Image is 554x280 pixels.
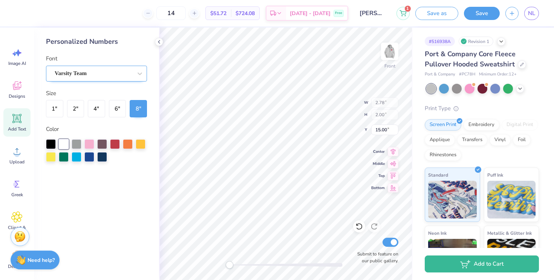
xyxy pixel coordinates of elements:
img: Standard [428,181,477,218]
span: Clipart & logos [5,225,29,237]
a: NL [524,7,539,20]
div: Print Type [425,104,539,113]
button: Save as [415,7,458,20]
span: Standard [428,171,448,179]
div: Transfers [457,134,487,146]
input: Untitled Design [354,6,391,21]
img: Puff Ink [487,181,536,218]
span: Center [371,149,385,155]
span: Image AI [8,60,26,66]
span: $724.08 [236,9,255,17]
div: # 516938A [425,37,455,46]
label: Submit to feature on our public gallery. [353,251,398,264]
button: 6" [109,100,126,117]
span: Port & Company Core Fleece Pullover Hooded Sweatshirt [425,49,516,69]
button: 4" [88,100,105,117]
img: Metallic & Glitter Ink [487,239,536,277]
button: 8" [130,100,147,117]
div: Revision 1 [459,37,493,46]
div: Rhinestones [425,149,461,161]
div: Applique [425,134,455,146]
span: Puff Ink [487,171,503,179]
span: 1 [405,6,411,12]
span: $51.72 [210,9,226,17]
button: 1" [46,100,63,117]
button: Add to Cart [425,255,539,272]
span: Middle [371,161,385,167]
span: Free [335,11,342,16]
div: Personalized Numbers [46,37,147,47]
button: 2" [67,100,84,117]
span: Minimum Order: 12 + [479,71,517,78]
button: 1 [396,7,410,20]
span: Top [371,173,385,179]
span: Metallic & Glitter Ink [487,229,532,237]
strong: Need help? [28,257,55,264]
div: Vinyl [490,134,511,146]
div: Embroidery [464,119,499,131]
label: Size [46,89,56,98]
span: Neon Ink [428,229,447,237]
span: Upload [9,159,24,165]
span: NL [528,9,535,18]
span: Designs [9,93,25,99]
label: Font [46,54,57,63]
div: Accessibility label [226,261,233,269]
span: Add Text [8,126,26,132]
span: Decorate [8,263,26,269]
button: Save [464,7,500,20]
span: Greek [11,192,23,198]
span: Bottom [371,185,385,191]
span: # PC78H [459,71,475,78]
div: Digital Print [502,119,538,131]
span: Port & Company [425,71,455,78]
img: Front [382,44,397,59]
div: Screen Print [425,119,461,131]
div: Front [384,63,395,69]
img: Neon Ink [428,239,477,277]
label: Color [46,125,147,134]
span: [DATE] - [DATE] [290,9,331,17]
div: Foil [513,134,531,146]
input: – – [156,6,186,20]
